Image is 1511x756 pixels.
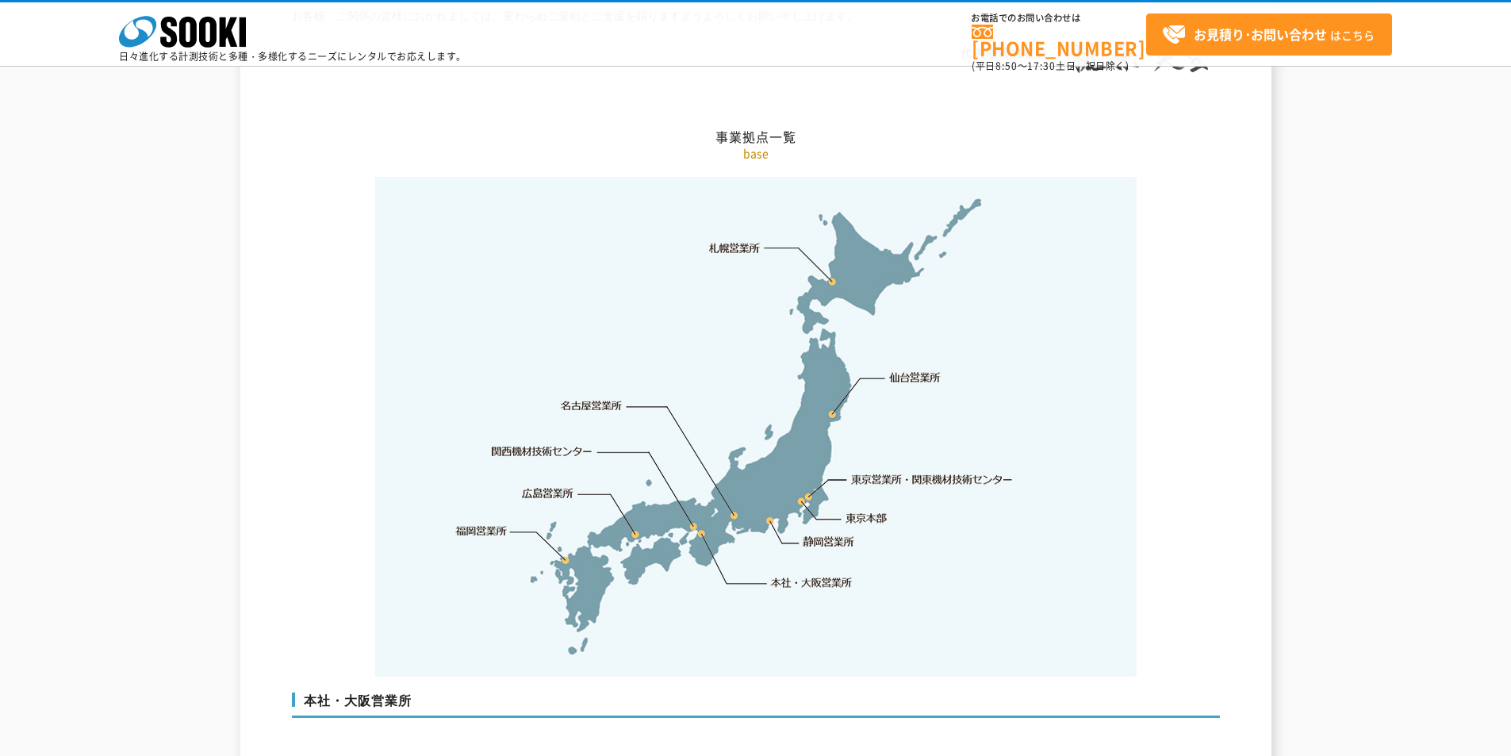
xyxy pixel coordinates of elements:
a: お見積り･お問い合わせはこちら [1146,13,1392,56]
a: 名古屋営業所 [561,398,623,414]
a: 東京本部 [846,511,888,527]
a: 広島営業所 [523,485,574,501]
a: 東京営業所・関東機材技術センター [852,471,1014,487]
a: 静岡営業所 [803,534,854,550]
p: 日々進化する計測技術と多種・多様化するニーズにレンタルでお応えします。 [119,52,466,61]
a: 札幌営業所 [709,240,761,255]
span: 8:50 [995,59,1018,73]
a: [PHONE_NUMBER] [972,25,1146,57]
h3: 本社・大阪営業所 [292,693,1220,718]
span: はこちら [1162,23,1375,47]
a: 仙台営業所 [889,370,941,386]
span: お電話でのお問い合わせは [972,13,1146,23]
a: 福岡営業所 [455,523,507,539]
span: 17:30 [1027,59,1056,73]
span: (平日 ～ 土日、祝日除く) [972,59,1129,73]
a: 本社・大阪営業所 [769,574,853,590]
a: 関西機材技術センター [492,443,593,459]
img: 事業拠点一覧 [375,177,1137,677]
strong: お見積り･お問い合わせ [1194,25,1327,44]
p: base [292,145,1220,162]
